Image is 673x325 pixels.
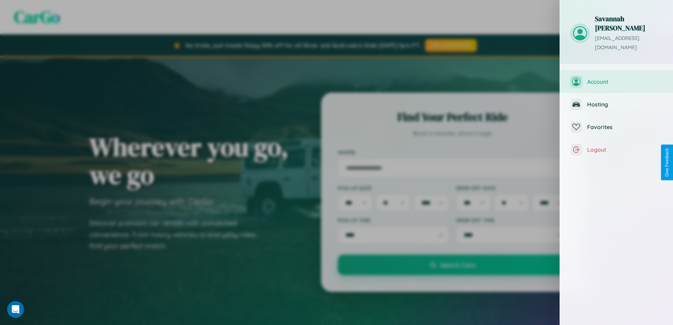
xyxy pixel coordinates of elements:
[7,301,24,318] iframe: Intercom live chat
[560,116,673,138] button: Favorites
[595,34,662,52] p: [EMAIL_ADDRESS][DOMAIN_NAME]
[595,14,662,33] h3: Savannah [PERSON_NAME]
[587,146,662,153] span: Logout
[560,70,673,93] button: Account
[560,93,673,116] button: Hosting
[665,148,669,177] div: Give Feedback
[587,78,662,85] span: Account
[587,101,662,108] span: Hosting
[587,123,662,130] span: Favorites
[560,138,673,161] button: Logout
